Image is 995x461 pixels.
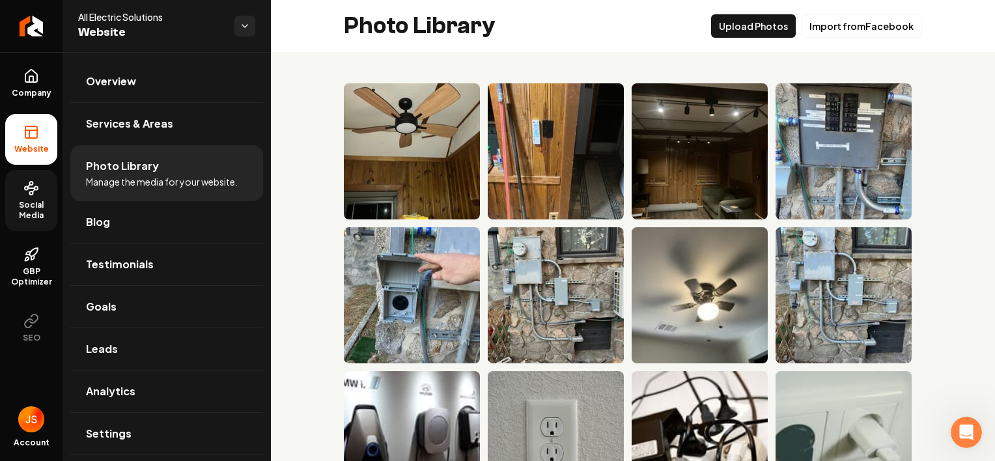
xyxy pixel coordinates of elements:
img: No alt text set for this photo [632,227,768,363]
span: Photo Library [86,158,159,174]
span: Testimonials [86,257,154,272]
a: Testimonials [70,244,263,285]
span: Blog [86,214,110,230]
img: No alt text set for this photo [488,83,624,219]
a: Settings [70,413,263,454]
img: No alt text set for this photo [344,227,480,363]
button: Upload Photos [711,14,796,38]
img: No alt text set for this photo [344,83,480,219]
a: Social Media [5,170,57,231]
span: Goals [86,299,117,314]
span: Website [9,144,54,154]
a: Blog [70,201,263,243]
button: Import fromFacebook [801,14,922,38]
span: SEO [18,333,46,343]
span: All Electric Solutions [78,10,224,23]
a: Overview [70,61,263,102]
img: No alt text set for this photo [632,83,768,219]
span: Manage the media for your website. [86,175,238,188]
a: Company [5,58,57,109]
span: Settings [86,426,132,441]
a: Services & Areas [70,103,263,145]
span: GBP Optimizer [5,266,57,287]
iframe: Intercom live chat [951,417,982,448]
button: Open user button [18,406,44,432]
img: No alt text set for this photo [488,227,624,363]
img: Julia Shubin [18,406,44,432]
img: Rebolt Logo [20,16,44,36]
span: Overview [86,74,136,89]
span: Leads [86,341,118,357]
span: Website [78,23,224,42]
span: Company [7,88,57,98]
span: Account [14,438,49,448]
img: No alt text set for this photo [776,227,912,363]
a: GBP Optimizer [5,236,57,298]
a: Leads [70,328,263,370]
a: Goals [70,286,263,328]
span: Services & Areas [86,116,173,132]
span: Social Media [5,200,57,221]
span: Analytics [86,384,135,399]
img: No alt text set for this photo [776,83,912,219]
a: Analytics [70,370,263,412]
h2: Photo Library [344,13,496,39]
button: SEO [5,303,57,354]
